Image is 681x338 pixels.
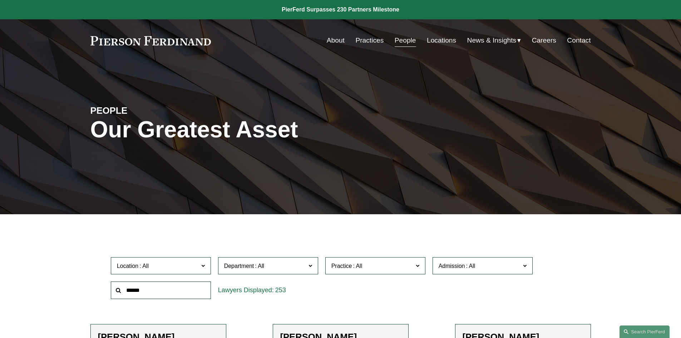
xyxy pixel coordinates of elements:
a: Careers [532,34,556,47]
h1: Our Greatest Asset [90,117,424,143]
span: News & Insights [467,34,517,47]
a: folder dropdown [467,34,521,47]
a: People [395,34,416,47]
span: Admission [439,263,465,269]
a: Locations [427,34,456,47]
span: 253 [275,286,286,294]
h4: PEOPLE [90,105,216,116]
span: Practice [331,263,352,269]
a: Search this site [620,325,670,338]
span: Location [117,263,139,269]
a: Practices [355,34,384,47]
span: Department [224,263,254,269]
a: Contact [567,34,591,47]
a: About [327,34,345,47]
